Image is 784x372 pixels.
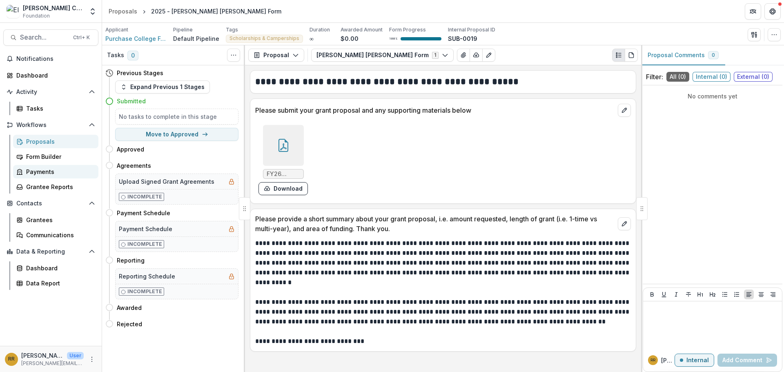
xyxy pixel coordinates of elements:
button: PDF view [625,49,638,62]
button: Proposal [248,49,304,62]
button: View Attached Files [457,49,470,62]
div: Grantee Reports [26,183,92,191]
h4: Awarded [117,303,142,312]
button: Move to Approved [115,128,238,141]
span: Activity [16,89,85,96]
p: User [67,352,84,359]
h5: Payment Schedule [119,225,172,233]
div: Tasks [26,104,92,113]
span: FY26 [PERSON_NAME] Foundation Proposal.pdf [267,171,300,178]
button: Get Help [764,3,781,20]
button: Toggle View Cancelled Tasks [227,49,240,62]
button: Strike [684,290,693,299]
a: Proposals [13,135,98,148]
p: No comments yet [646,92,779,100]
p: Internal Proposal ID [448,26,495,33]
div: Form Builder [26,152,92,161]
p: ∞ [310,34,314,43]
p: Please provide a short summary about your grant proposal, i.e. amount requested, length of grant ... [255,214,615,234]
button: [PERSON_NAME] [PERSON_NAME] Form1 [311,49,454,62]
a: Payments [13,165,98,178]
p: Awarded Amount [341,26,383,33]
div: Randal Rosman [650,358,655,362]
span: 0 [712,52,715,58]
button: Ordered List [732,290,742,299]
span: Foundation [23,12,50,20]
a: Dashboard [13,261,98,275]
h4: Reporting [117,256,145,265]
p: Tags [226,26,238,33]
div: Dashboard [16,71,92,80]
span: Purchase College Foundation [105,34,167,43]
div: Grantees [26,216,92,224]
div: Ctrl + K [71,33,91,42]
p: Pipeline [173,26,193,33]
button: Notifications [3,52,98,65]
button: Search... [3,29,98,46]
button: Italicize [671,290,681,299]
div: Proposals [109,7,137,16]
button: Bold [647,290,657,299]
p: [PERSON_NAME] R [661,356,675,365]
button: edit [618,104,631,117]
h4: Previous Stages [117,69,163,77]
p: Form Progress [389,26,426,33]
div: Dashboard [26,264,92,272]
h4: Submitted [117,97,146,105]
button: More [87,354,97,364]
button: edit [618,217,631,230]
button: Internal [675,354,714,367]
button: Align Right [768,290,778,299]
span: Notifications [16,56,95,62]
span: Contacts [16,200,85,207]
h4: Agreements [117,161,151,170]
a: Grantee Reports [13,180,98,194]
span: Internal ( 0 ) [693,72,731,82]
button: Open Workflows [3,118,98,131]
span: Scholarships & Camperships [229,36,299,41]
span: Search... [20,33,68,41]
p: Please submit your grant proposal and any supporting materials below [255,105,615,115]
p: $0.00 [341,34,359,43]
h5: No tasks to complete in this stage [119,112,235,121]
h3: Tasks [107,52,124,59]
a: Grantees [13,213,98,227]
div: 2025 - [PERSON_NAME] [PERSON_NAME] Form [151,7,281,16]
p: Duration [310,26,330,33]
button: Open Data & Reporting [3,245,98,258]
span: External ( 0 ) [734,72,773,82]
p: [PERSON_NAME] [21,351,64,360]
button: Expand Previous 1 Stages [115,80,210,94]
button: Open Activity [3,85,98,98]
button: Partners [745,3,761,20]
button: Align Left [744,290,754,299]
button: Open Contacts [3,197,98,210]
span: 0 [127,51,138,60]
div: Proposals [26,137,92,146]
h4: Rejected [117,320,142,328]
p: [PERSON_NAME][EMAIL_ADDRESS][DOMAIN_NAME] [21,360,84,367]
p: Filter: [646,72,663,82]
button: download-form-response [258,182,308,195]
p: SUB-0019 [448,34,477,43]
a: Form Builder [13,150,98,163]
a: Data Report [13,276,98,290]
h4: Approved [117,145,144,154]
button: Align Center [756,290,766,299]
button: Plaintext view [612,49,625,62]
p: Default Pipeline [173,34,219,43]
div: Randal Rosman [8,356,15,362]
a: Tasks [13,102,98,115]
h5: Upload Signed Grant Agreements [119,177,214,186]
p: Internal [686,357,709,364]
span: Data & Reporting [16,248,85,255]
p: 100 % [389,36,397,42]
p: Incomplete [127,241,162,248]
h4: Payment Schedule [117,209,170,217]
p: Incomplete [127,288,162,295]
div: Data Report [26,279,92,287]
button: Heading 1 [695,290,705,299]
button: Underline [659,290,669,299]
button: Bullet List [720,290,730,299]
div: Communications [26,231,92,239]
